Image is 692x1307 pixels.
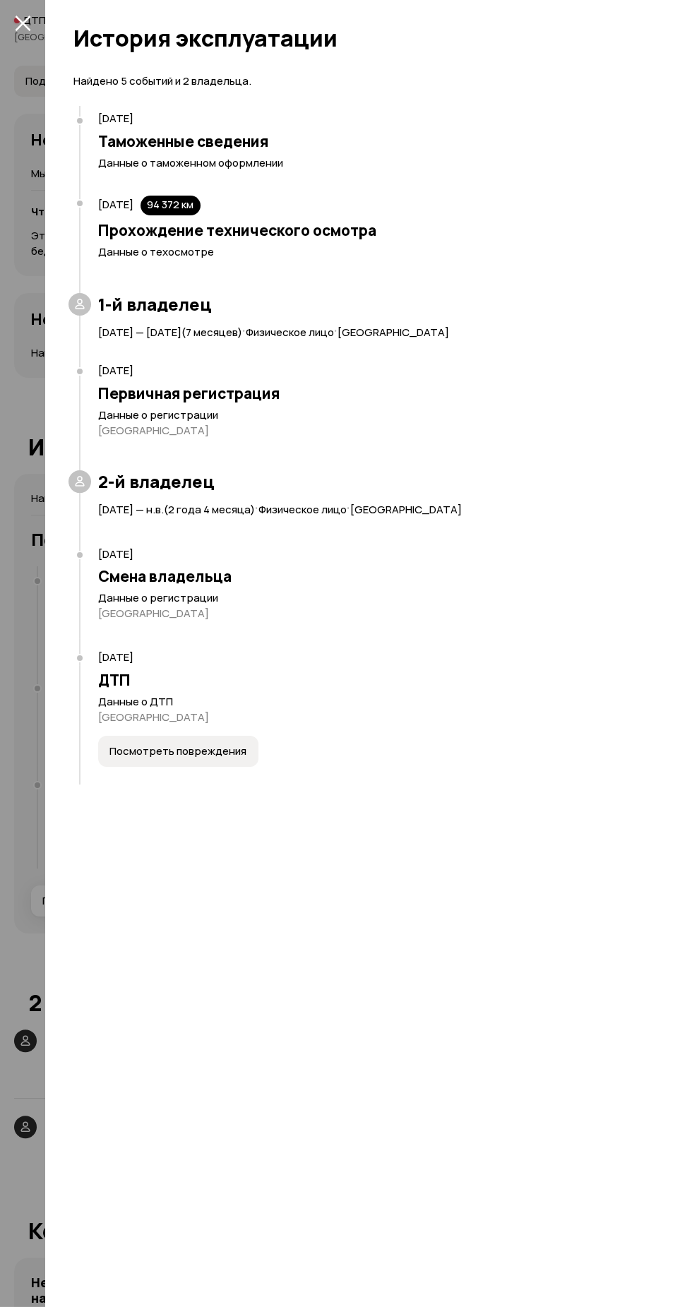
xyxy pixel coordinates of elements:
[98,156,669,170] p: Данные о таможенном оформлении
[98,710,669,724] p: [GEOGRAPHIC_DATA]
[98,424,669,438] p: [GEOGRAPHIC_DATA]
[98,502,255,517] span: [DATE] — н.в. ( 2 года 4 месяца )
[98,363,133,378] span: [DATE]
[98,384,669,402] h3: Первичная регистрация
[98,671,669,689] h3: ДТП
[98,736,258,767] button: Посмотреть повреждения
[246,325,334,340] span: Физическое лицо
[334,318,338,341] span: ·
[98,132,669,150] h3: Таможенные сведения
[98,607,669,621] p: [GEOGRAPHIC_DATA]
[98,197,133,212] span: [DATE]
[109,744,246,758] span: Посмотреть повреждения
[98,325,242,340] span: [DATE] — [DATE] ( 7 месяцев )
[141,196,201,215] div: 94 372 км
[98,695,669,709] p: Данные о ДТП
[98,650,133,664] span: [DATE]
[258,502,347,517] span: Физическое лицо
[98,567,669,585] h3: Смена владельца
[255,495,258,518] span: ·
[338,325,449,340] span: [GEOGRAPHIC_DATA]
[98,111,133,126] span: [DATE]
[98,221,669,239] h3: Прохождение технического осмотра
[98,472,669,491] h3: 2-й владелец
[242,318,246,341] span: ·
[98,408,669,422] p: Данные о регистрации
[350,502,462,517] span: [GEOGRAPHIC_DATA]
[98,294,669,314] h3: 1-й владелец
[11,11,34,34] button: закрыть
[347,495,350,518] span: ·
[98,591,669,605] p: Данные о регистрации
[98,245,669,259] p: Данные о техосмотре
[98,547,133,561] span: [DATE]
[73,73,650,89] p: Найдено 5 событий и 2 владельца.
